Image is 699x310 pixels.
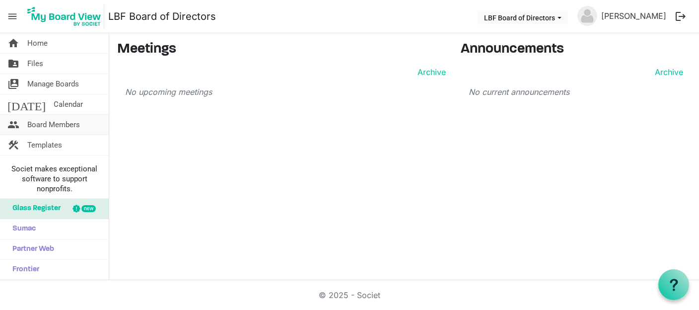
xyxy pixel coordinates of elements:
span: construction [7,135,19,155]
span: Societ makes exceptional software to support nonprofits. [4,164,104,194]
span: Board Members [27,115,80,135]
button: LBF Board of Directors dropdownbutton [478,10,568,24]
a: Archive [414,66,446,78]
span: home [7,33,19,53]
a: [PERSON_NAME] [597,6,670,26]
div: new [81,205,96,212]
span: Glass Register [7,199,61,219]
span: Sumac [7,219,36,239]
span: people [7,115,19,135]
span: Templates [27,135,62,155]
span: Calendar [54,94,83,114]
span: folder_shared [7,54,19,74]
span: Frontier [7,260,39,280]
span: Partner Web [7,239,54,259]
span: Files [27,54,43,74]
p: No upcoming meetings [125,86,446,98]
span: switch_account [7,74,19,94]
img: no-profile-picture.svg [577,6,597,26]
span: Home [27,33,48,53]
a: Archive [651,66,683,78]
button: logout [670,6,691,27]
h3: Meetings [117,41,446,58]
h3: Announcements [461,41,691,58]
img: My Board View Logo [24,4,104,29]
a: © 2025 - Societ [319,290,380,300]
a: LBF Board of Directors [108,6,216,26]
a: My Board View Logo [24,4,108,29]
span: Manage Boards [27,74,79,94]
p: No current announcements [469,86,683,98]
span: menu [3,7,22,26]
span: [DATE] [7,94,46,114]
